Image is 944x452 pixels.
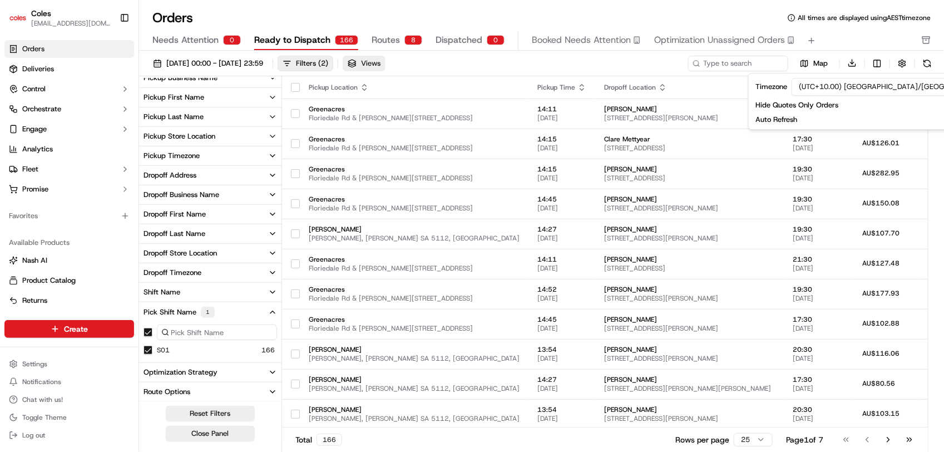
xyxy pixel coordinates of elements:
[786,434,823,445] div: Page 1 of 7
[4,272,134,289] button: Product Catalog
[862,169,899,178] span: AU$282.95
[604,255,775,264] span: [PERSON_NAME]
[604,315,775,324] span: [PERSON_NAME]
[7,157,90,177] a: 📗Knowledge Base
[537,204,586,213] span: [DATE]
[31,8,51,19] span: Coles
[793,165,844,174] span: 19:30
[144,287,180,297] div: Shift Name
[755,100,838,110] label: Hide Quotes Only Orders
[793,375,844,384] span: 17:30
[144,367,218,377] div: Optimization Strategy
[64,323,88,335] span: Create
[139,88,281,107] button: Pickup First Name
[309,204,520,213] span: Floriedale Rd & [PERSON_NAME][STREET_ADDRESS]
[296,58,328,68] div: Filters
[793,405,844,414] span: 20:30
[11,163,20,171] div: 📗
[22,44,45,54] span: Orders
[404,35,422,45] div: 8
[793,324,844,333] span: [DATE]
[537,294,586,303] span: [DATE]
[309,234,520,243] span: [PERSON_NAME], [PERSON_NAME] SA 5112, [GEOGRAPHIC_DATA]
[688,56,788,71] input: Type to search
[144,307,215,318] div: Pick Shift Name
[309,315,520,324] span: Greenacres
[144,92,204,102] div: Pickup First Name
[793,354,844,363] span: [DATE]
[862,289,899,298] span: AU$177.93
[309,135,520,144] span: Greenacres
[11,11,33,33] img: Nash
[537,114,586,122] span: [DATE]
[22,144,53,154] span: Analytics
[309,264,520,273] span: Floriedale Rd & [PERSON_NAME][STREET_ADDRESS]
[152,9,193,27] h1: Orders
[4,80,134,98] button: Control
[105,161,179,173] span: API Documentation
[22,296,47,306] span: Returns
[604,105,775,114] span: [PERSON_NAME]
[309,114,520,122] span: Floriedale Rd & [PERSON_NAME][STREET_ADDRESS]
[309,405,520,414] span: [PERSON_NAME]
[537,135,586,144] span: 14:15
[604,285,775,294] span: [PERSON_NAME]
[144,209,206,219] div: Dropoff First Name
[4,410,134,425] button: Toggle Theme
[537,384,586,393] span: [DATE]
[309,345,520,354] span: [PERSON_NAME]
[798,13,931,22] span: All times are displayed using AEST timezone
[4,320,134,338] button: Create
[537,174,586,183] span: [DATE]
[22,276,76,286] span: Product Catalog
[604,384,775,393] span: [STREET_ADDRESS][PERSON_NAME][PERSON_NAME]
[537,83,586,92] div: Pickup Time
[604,144,775,153] span: [STREET_ADDRESS]
[487,35,505,45] div: 0
[22,360,47,369] span: Settings
[920,56,935,71] button: Refresh
[144,170,196,180] div: Dropoff Address
[139,107,281,126] button: Pickup Last Name
[9,296,130,306] a: Returns
[157,346,170,355] label: S01
[144,131,215,141] div: Pickup Store Location
[537,315,586,324] span: 14:45
[4,140,134,158] a: Analytics
[335,35,358,45] div: 166
[793,414,844,423] span: [DATE]
[537,165,586,174] span: 14:15
[139,224,281,243] button: Dropoff Last Name
[862,199,899,208] span: AU$150.08
[157,325,277,340] input: Pick Shift Name
[261,346,275,355] span: 166
[139,185,281,204] button: Dropoff Business Name
[793,345,844,354] span: 20:30
[862,379,895,388] span: AU$80.56
[604,414,775,423] span: [STREET_ADDRESS][PERSON_NAME]
[309,83,520,92] div: Pickup Location
[537,234,586,243] span: [DATE]
[604,174,775,183] span: [STREET_ADDRESS]
[604,234,775,243] span: [STREET_ADDRESS][PERSON_NAME]
[604,195,775,204] span: [PERSON_NAME]
[309,165,520,174] span: Greenacres
[604,114,775,122] span: [STREET_ADDRESS][PERSON_NAME]
[4,374,134,390] button: Notifications
[31,19,111,28] span: [EMAIL_ADDRESS][DOMAIN_NAME]
[166,58,263,68] span: [DATE] 00:00 - [DATE] 23:59
[22,431,45,440] span: Log out
[537,285,586,294] span: 14:52
[813,58,828,68] span: Map
[144,248,217,258] div: Dropoff Store Location
[4,4,115,31] button: ColesColes[EMAIL_ADDRESS][DOMAIN_NAME]
[793,144,844,153] span: [DATE]
[29,72,200,83] input: Got a question? Start typing here...
[862,259,899,268] span: AU$127.48
[139,302,281,322] button: Pick Shift Name1
[38,117,141,126] div: We're available if you need us!
[4,40,134,58] a: Orders
[604,375,775,384] span: [PERSON_NAME]
[144,112,204,122] div: Pickup Last Name
[144,387,190,397] div: Route Options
